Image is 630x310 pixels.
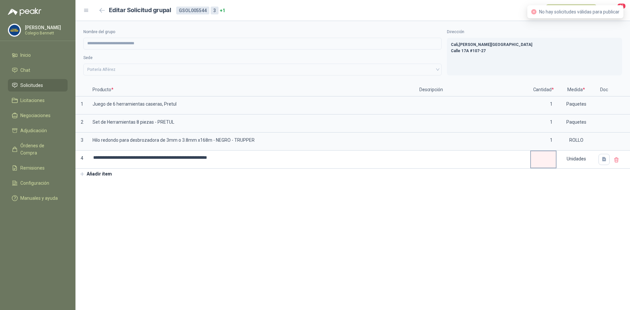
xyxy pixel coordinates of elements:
div: 3 [211,7,219,14]
h2: Editar Solicitud grupal [109,6,171,15]
p: Colegio Bennett [25,31,66,35]
span: Órdenes de Compra [20,142,61,156]
p: 1 [75,96,89,114]
button: Añadir ítem [75,169,116,180]
a: Negociaciones [8,109,68,122]
span: Adjudicación [20,127,47,134]
span: close-circle [531,9,536,14]
label: Sede [83,55,442,61]
p: Cali , [PERSON_NAME][GEOGRAPHIC_DATA] [451,42,618,48]
span: Manuales y ayuda [20,195,58,202]
p: Paquetes [556,96,596,114]
a: Adjudicación [8,124,68,137]
p: 4 [75,151,89,169]
p: Doc [596,83,612,96]
div: Unidades [557,151,595,166]
p: Set de Herramientas 8 piezas - PRETUL [89,114,415,133]
span: Chat [20,67,30,74]
img: Company Logo [8,24,21,36]
p: 2 [75,114,89,133]
span: + 1 [220,7,225,14]
p: Hilo redondo para desbrozadora de 3mm o 3.8mm x168m - NEGRO - TRUPPER [89,133,415,151]
a: Configuración [8,177,68,189]
p: Medida [556,83,596,96]
a: Chat [8,64,68,76]
p: 3 [75,133,89,151]
p: ROLLO [556,133,596,151]
button: 13 [610,5,622,16]
a: Licitaciones [8,94,68,107]
span: No hay solicitudes válidas para publicar [539,9,619,14]
p: Juego de 6 herramientas caseras, Pretul [89,96,415,114]
p: Descripción [415,83,530,96]
p: Cantidad [530,83,556,96]
p: 1 [530,114,556,133]
span: Configuración [20,179,49,187]
button: Publicar solicitudes [546,4,597,17]
span: 13 [617,3,626,9]
p: [PERSON_NAME] [25,25,66,30]
span: Licitaciones [20,97,45,104]
a: Manuales y ayuda [8,192,68,204]
p: Calle 17A #107-27 [451,48,618,54]
p: 1 [530,96,556,114]
div: GSOL005544 [176,7,209,14]
img: Logo peakr [8,8,41,16]
span: Negociaciones [20,112,51,119]
span: Solicitudes [20,82,43,89]
span: Inicio [20,52,31,59]
a: Remisiones [8,162,68,174]
a: Órdenes de Compra [8,139,68,159]
p: Paquetes [556,114,596,133]
label: Dirección [447,29,622,35]
p: 1 [530,133,556,151]
p: Producto [89,83,415,96]
span: Portería Alférez [87,65,438,74]
a: Solicitudes [8,79,68,92]
a: Inicio [8,49,68,61]
span: Remisiones [20,164,45,172]
label: Nombre del grupo [83,29,442,35]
